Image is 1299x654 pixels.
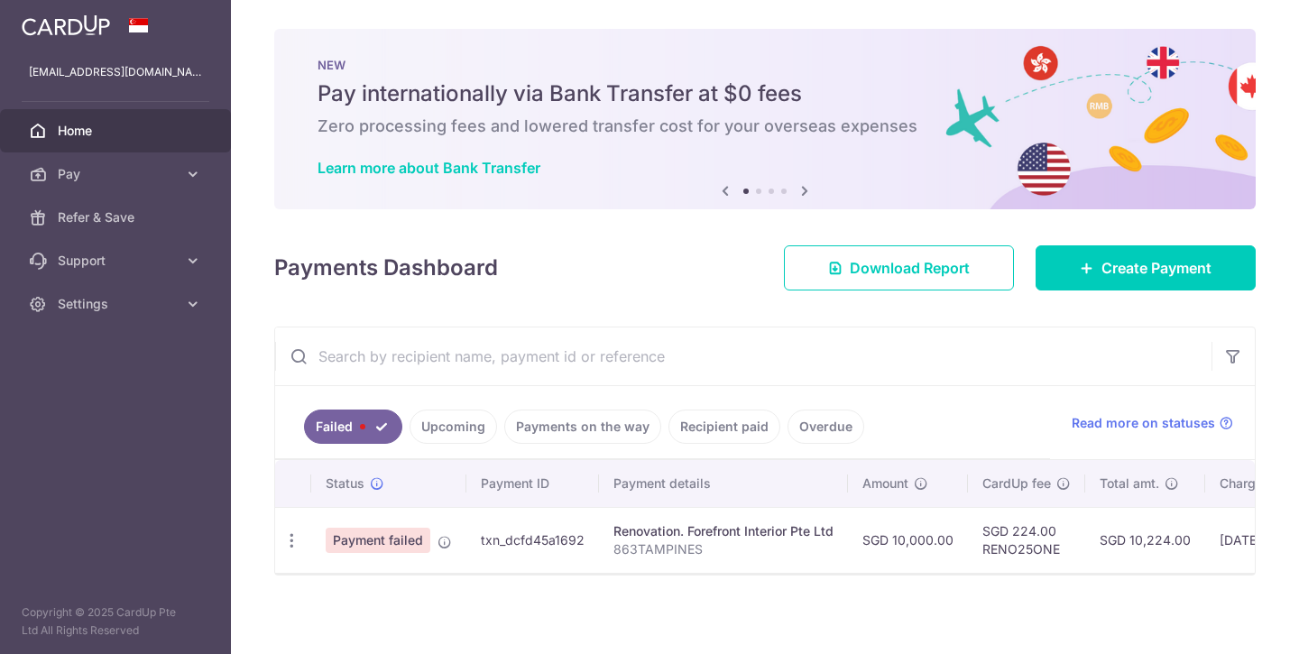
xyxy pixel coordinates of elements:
[318,79,1212,108] h5: Pay internationally via Bank Transfer at $0 fees
[466,507,599,573] td: txn_dcfd45a1692
[58,165,177,183] span: Pay
[58,122,177,140] span: Home
[599,460,848,507] th: Payment details
[58,252,177,270] span: Support
[968,507,1085,573] td: SGD 224.00 RENO25ONE
[275,327,1211,385] input: Search by recipient name, payment id or reference
[504,410,661,444] a: Payments on the way
[1072,414,1233,432] a: Read more on statuses
[326,528,430,553] span: Payment failed
[29,63,202,81] p: [EMAIL_ADDRESS][DOMAIN_NAME]
[1072,414,1215,432] span: Read more on statuses
[848,507,968,573] td: SGD 10,000.00
[982,474,1051,493] span: CardUp fee
[466,460,599,507] th: Payment ID
[326,474,364,493] span: Status
[613,522,834,540] div: Renovation. Forefront Interior Pte Ltd
[850,257,970,279] span: Download Report
[22,14,110,36] img: CardUp
[410,410,497,444] a: Upcoming
[1220,474,1294,493] span: Charge date
[613,540,834,558] p: 863TAMPINES
[1085,507,1205,573] td: SGD 10,224.00
[668,410,780,444] a: Recipient paid
[1100,474,1159,493] span: Total amt.
[58,208,177,226] span: Refer & Save
[274,29,1256,209] img: Bank transfer banner
[788,410,864,444] a: Overdue
[1036,245,1256,290] a: Create Payment
[58,295,177,313] span: Settings
[318,58,1212,72] p: NEW
[318,115,1212,137] h6: Zero processing fees and lowered transfer cost for your overseas expenses
[274,252,498,284] h4: Payments Dashboard
[318,159,540,177] a: Learn more about Bank Transfer
[784,245,1014,290] a: Download Report
[304,410,402,444] a: Failed
[862,474,908,493] span: Amount
[1101,257,1211,279] span: Create Payment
